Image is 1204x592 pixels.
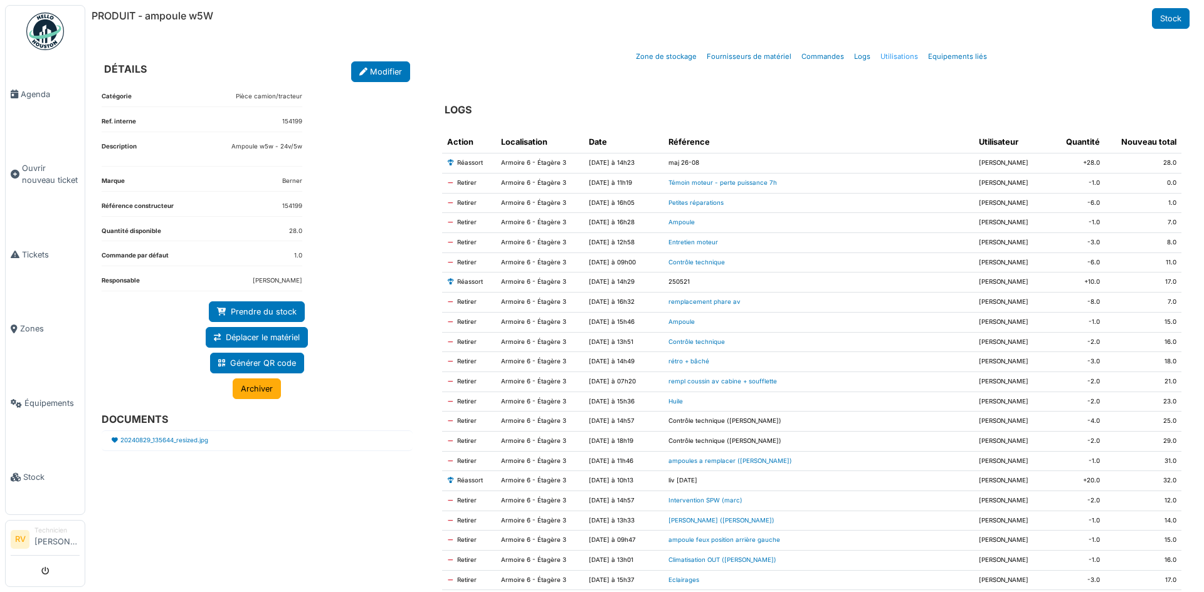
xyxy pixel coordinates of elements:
td: [PERSON_NAME] [974,293,1053,313]
a: [PERSON_NAME] ([PERSON_NAME]) [668,517,774,524]
td: 12.0 [1105,491,1181,511]
td: [PERSON_NAME] [974,233,1053,253]
a: Témoin moteur - perte puissance 7h [668,179,777,186]
td: +28.0 [1053,153,1105,174]
td: Armoire 6 - Étagère 3 [496,392,584,412]
td: [PERSON_NAME] [974,213,1053,233]
th: Utilisateur [974,131,1053,153]
dt: Marque [102,177,125,191]
td: 0.0 [1105,174,1181,194]
td: [PERSON_NAME] [974,511,1053,531]
td: -2.0 [1053,332,1105,352]
li: RV [11,530,29,549]
td: Retirer [442,252,496,273]
h6: DÉTAILS [104,63,147,75]
p: Ampoule w5w - 24v/5w [231,142,302,152]
td: [PERSON_NAME] [974,153,1053,174]
td: +10.0 [1053,273,1105,293]
td: [PERSON_NAME] [974,551,1053,571]
a: Contrôle technique [668,338,725,345]
td: maj 26-08 [663,153,974,174]
td: 17.0 [1105,570,1181,590]
td: [PERSON_NAME] [974,193,1053,213]
td: +20.0 [1053,471,1105,491]
td: Retirer [442,233,496,253]
td: 15.0 [1105,312,1181,332]
td: 17.0 [1105,273,1181,293]
td: [PERSON_NAME] [974,531,1053,551]
td: Retirer [442,352,496,372]
td: Retirer [442,293,496,313]
td: [PERSON_NAME] [974,174,1053,194]
td: [PERSON_NAME] [974,451,1053,471]
th: Action [442,131,496,153]
td: Retirer [442,174,496,194]
a: Ampoule [668,219,695,226]
td: Armoire 6 - Étagère 3 [496,352,584,372]
td: -4.0 [1053,412,1105,432]
td: Contrôle technique ([PERSON_NAME]) [663,412,974,432]
th: Référence [663,131,974,153]
td: 8.0 [1105,233,1181,253]
td: [DATE] à 15h36 [584,392,663,412]
td: [PERSON_NAME] [974,371,1053,392]
dt: Responsable [102,276,140,291]
span: Agenda [21,88,80,100]
td: [PERSON_NAME] [974,491,1053,511]
a: Stock [6,440,85,515]
span: Ouvrir nouveau ticket [22,162,80,186]
td: Contrôle technique ([PERSON_NAME]) [663,431,974,451]
td: 32.0 [1105,471,1181,491]
td: Armoire 6 - Étagère 3 [496,153,584,174]
td: Armoire 6 - Étagère 3 [496,371,584,392]
th: Nouveau total [1105,131,1181,153]
a: Ampoule [668,318,695,325]
a: Agenda [6,57,85,132]
a: Climatisation OUT ([PERSON_NAME]) [668,556,776,563]
td: [DATE] à 15h46 [584,312,663,332]
td: -3.0 [1053,352,1105,372]
td: [PERSON_NAME] [974,352,1053,372]
td: Armoire 6 - Étagère 3 [496,431,584,451]
img: Badge_color-CXgf-gQk.svg [26,13,64,50]
td: Armoire 6 - Étagère 3 [496,451,584,471]
td: Retirer [442,511,496,531]
dd: Berner [282,177,302,186]
a: Intervention SPW (marc) [668,497,742,504]
td: Armoire 6 - Étagère 3 [496,174,584,194]
a: Commandes [796,42,849,71]
td: Réassort [442,471,496,491]
td: Armoire 6 - Étagère 3 [496,412,584,432]
td: -1.0 [1053,551,1105,571]
dd: 1.0 [294,251,302,261]
td: Réassort [442,273,496,293]
td: -3.0 [1053,570,1105,590]
td: [PERSON_NAME] [974,471,1053,491]
a: Modifier [351,61,410,82]
dt: Quantité disponible [102,227,161,241]
td: 14.0 [1105,511,1181,531]
td: 16.0 [1105,332,1181,352]
td: Armoire 6 - Étagère 3 [496,213,584,233]
td: 31.0 [1105,451,1181,471]
a: Fournisseurs de matériel [702,42,796,71]
td: -2.0 [1053,431,1105,451]
td: Armoire 6 - Étagère 3 [496,332,584,352]
td: [DATE] à 16h28 [584,213,663,233]
td: [DATE] à 09h47 [584,531,663,551]
td: [DATE] à 16h05 [584,193,663,213]
td: [PERSON_NAME] [974,392,1053,412]
td: 23.0 [1105,392,1181,412]
td: [DATE] à 11h46 [584,451,663,471]
td: 7.0 [1105,213,1181,233]
a: Equipements liés [923,42,992,71]
a: Stock [1152,8,1190,29]
dt: Ref. interne [102,117,136,132]
dt: Référence constructeur [102,202,174,216]
td: -1.0 [1053,213,1105,233]
a: Zone de stockage [631,42,702,71]
td: 250521 [663,273,974,293]
a: remplacement phare av [668,298,741,305]
h6: LOGS [445,104,472,116]
td: -1.0 [1053,451,1105,471]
